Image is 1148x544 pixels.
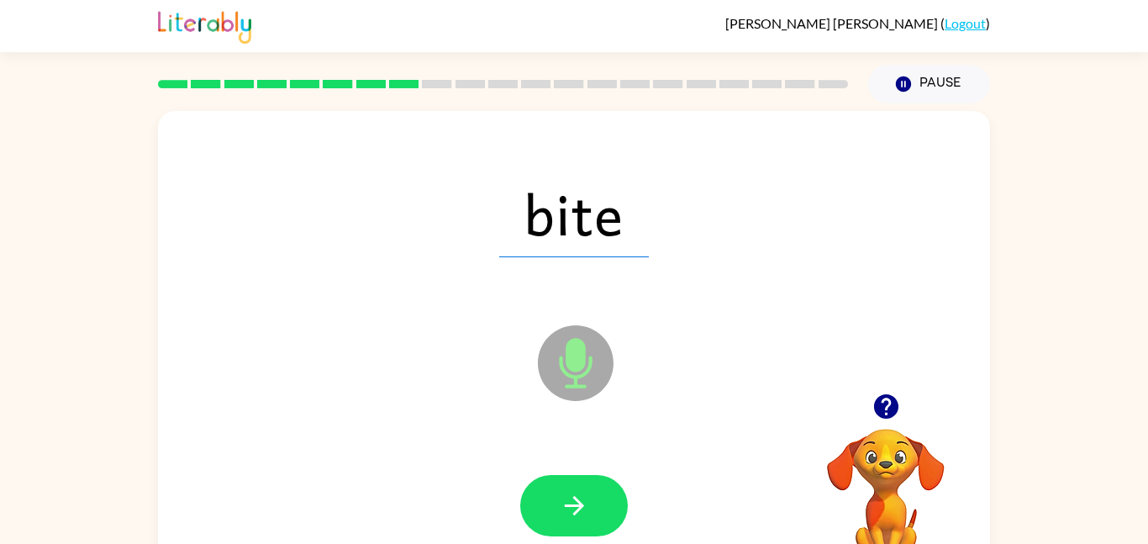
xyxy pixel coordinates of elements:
[945,15,986,31] a: Logout
[725,15,990,31] div: ( )
[725,15,940,31] span: [PERSON_NAME] [PERSON_NAME]
[158,7,251,44] img: Literably
[499,170,649,257] span: bite
[868,65,990,103] button: Pause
